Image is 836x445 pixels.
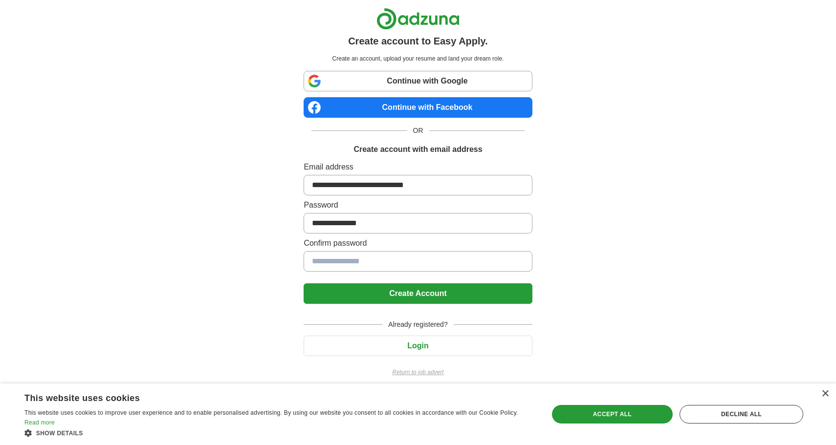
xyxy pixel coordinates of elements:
[382,319,453,330] span: Already registered?
[353,144,482,155] h1: Create account with email address
[348,34,488,48] h1: Create account to Easy Apply.
[821,390,829,398] div: Close
[304,283,532,304] button: Create Account
[680,405,803,424] div: Decline all
[304,71,532,91] a: Continue with Google
[24,389,508,404] div: This website uses cookies
[304,368,532,377] a: Return to job advert
[24,428,533,438] div: Show details
[304,336,532,356] button: Login
[376,8,460,30] img: Adzuna logo
[304,341,532,350] a: Login
[306,54,530,63] p: Create an account, upload your resume and land your dream role.
[304,161,532,173] label: Email address
[304,199,532,211] label: Password
[552,405,673,424] div: Accept all
[407,126,429,136] span: OR
[24,409,518,416] span: This website uses cookies to improve user experience and to enable personalised advertising. By u...
[304,237,532,249] label: Confirm password
[304,97,532,118] a: Continue with Facebook
[36,430,83,437] span: Show details
[24,419,55,426] a: Read more, opens a new window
